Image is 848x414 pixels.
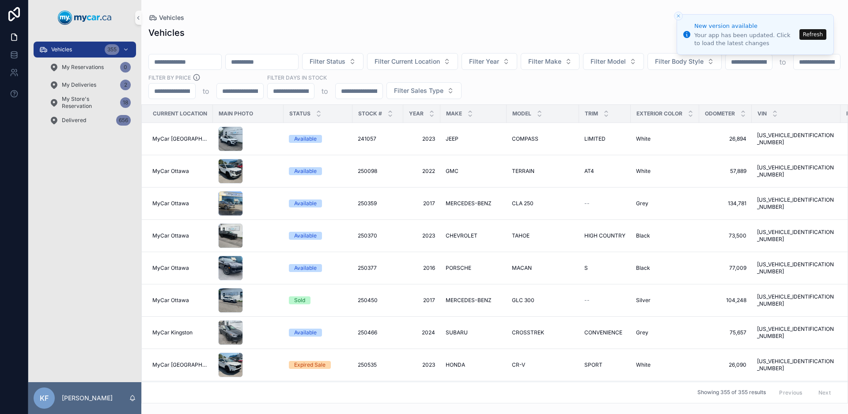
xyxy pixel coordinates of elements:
[704,361,746,368] a: 26,090
[757,164,835,178] a: [US_VEHICLE_IDENTIFICATION_NUMBER]
[512,361,525,368] span: CR-V
[267,73,327,81] label: Filter Days In Stock
[757,261,835,275] a: [US_VEHICLE_IDENTIFICATION_NUMBER]
[62,81,96,88] span: My Deliveries
[584,264,625,272] a: S
[394,86,443,95] span: Filter Sales Type
[409,329,435,336] a: 2024
[584,297,590,304] span: --
[704,329,746,336] span: 75,657
[358,168,377,175] span: 250098
[512,200,574,207] a: CLA 250
[512,135,574,142] a: COMPASS
[512,264,574,272] a: MACAN
[152,232,189,239] span: MyCar Ottawa
[294,361,326,369] div: Expired Sale
[636,135,651,142] span: White
[322,86,328,96] p: to
[636,232,694,239] a: Black
[512,264,532,272] span: MACAN
[289,110,310,117] span: Status
[694,22,797,31] div: New version available
[58,11,112,25] img: App logo
[757,132,835,146] a: [US_VEHICLE_IDENTIFICATION_NUMBER]
[704,135,746,142] a: 26,894
[674,11,683,20] button: Close toast
[636,200,648,207] span: Grey
[584,361,602,368] span: SPORT
[584,297,625,304] a: --
[636,361,651,368] span: White
[62,394,113,402] p: [PERSON_NAME]
[512,168,534,175] span: TERRAIN
[704,200,746,207] span: 134,781
[120,97,131,108] div: 18
[636,329,694,336] a: Grey
[289,167,347,175] a: Available
[358,329,377,336] span: 250466
[584,329,622,336] span: CONVENIENCE
[446,200,492,207] span: MERCEDES-BENZ
[512,200,534,207] span: CLA 250
[358,168,398,175] a: 250098
[294,296,305,304] div: Sold
[152,135,208,142] span: MyCar [GEOGRAPHIC_DATA]
[375,57,440,66] span: Filter Current Location
[294,329,317,337] div: Available
[152,168,208,175] a: MyCar Ottawa
[446,232,477,239] span: CHEVROLET
[28,35,141,140] div: scrollable content
[636,264,650,272] span: Black
[446,135,458,142] span: JEEP
[152,361,208,368] a: MyCar [GEOGRAPHIC_DATA]
[358,135,376,142] span: 241057
[757,196,835,211] span: [US_VEHICLE_IDENTIFICATION_NUMBER]
[446,135,501,142] a: JEEP
[584,232,625,239] span: HIGH COUNTRY
[757,326,835,340] span: [US_VEHICLE_IDENTIFICATION_NUMBER]
[446,329,468,336] span: SUBARU
[409,168,435,175] span: 2022
[386,82,462,99] button: Select Button
[409,264,435,272] a: 2016
[358,232,377,239] span: 250370
[409,135,435,142] a: 2023
[358,135,398,142] a: 241057
[697,389,766,396] span: Showing 355 of 355 results
[294,199,317,207] div: Available
[446,297,492,304] span: MERCEDES-BENZ
[152,200,208,207] a: MyCar Ottawa
[521,53,579,70] button: Select Button
[219,110,253,117] span: Main Photo
[512,232,530,239] span: TAHOE
[44,95,136,111] a: My Store's Reservation18
[367,53,458,70] button: Select Button
[636,168,651,175] span: White
[148,73,191,81] label: FILTER BY PRICE
[152,329,208,336] a: MyCar Kingston
[585,110,598,117] span: Trim
[289,199,347,207] a: Available
[409,361,435,368] a: 2023
[757,358,835,372] a: [US_VEHICLE_IDENTIFICATION_NUMBER]
[289,329,347,337] a: Available
[757,229,835,243] a: [US_VEHICLE_IDENTIFICATION_NUMBER]
[799,29,826,40] button: Refresh
[51,46,72,53] span: Vehicles
[704,264,746,272] span: 77,009
[636,110,682,117] span: Exterior Color
[294,232,317,240] div: Available
[757,110,767,117] span: VIN
[409,200,435,207] a: 2017
[757,293,835,307] a: [US_VEHICLE_IDENTIFICATION_NUMBER]
[446,200,501,207] a: MERCEDES-BENZ
[584,168,625,175] a: AT4
[120,80,131,90] div: 2
[704,168,746,175] a: 57,889
[705,110,735,117] span: Odometer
